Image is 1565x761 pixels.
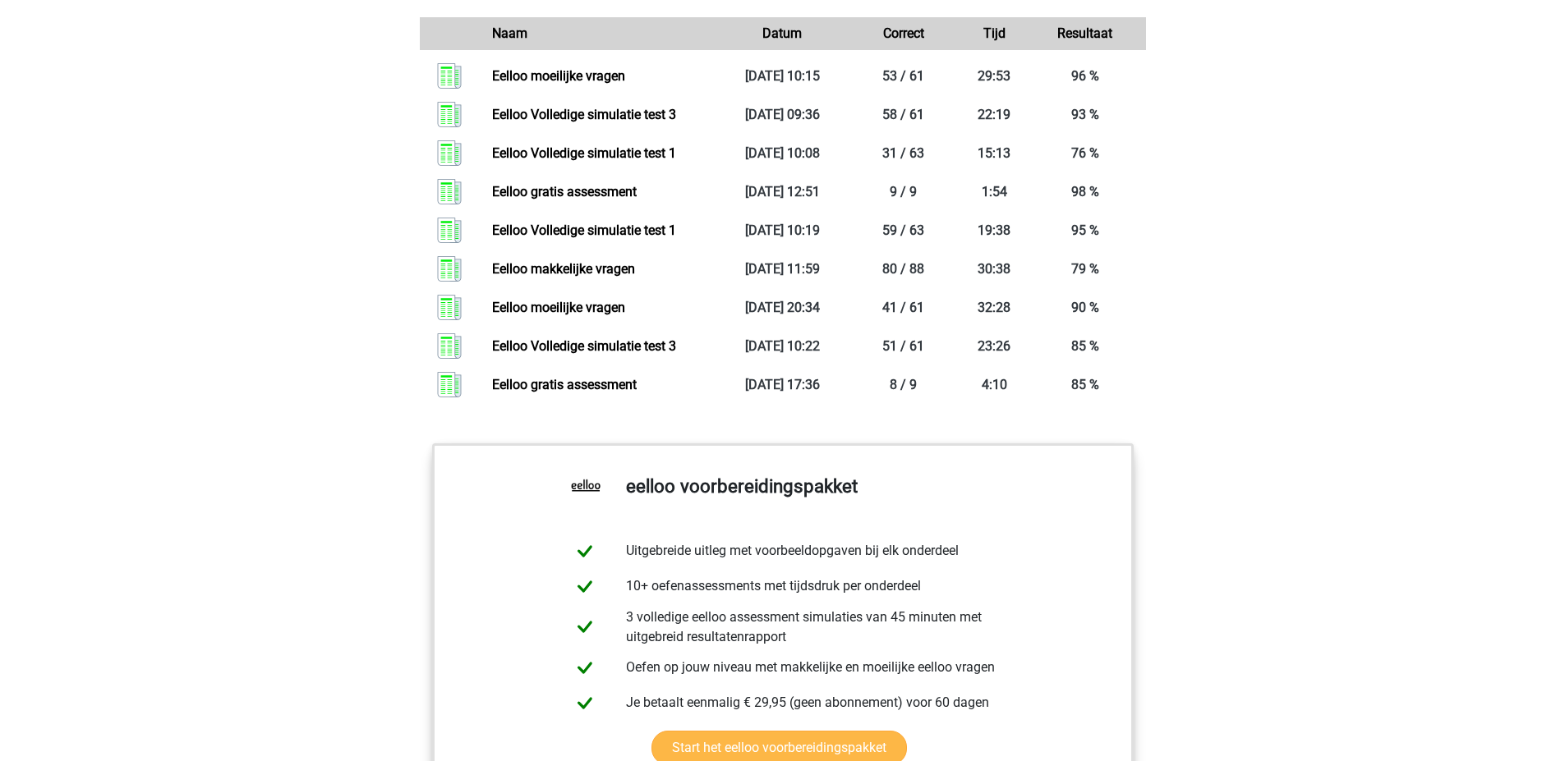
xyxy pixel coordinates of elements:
div: Correct [843,24,964,44]
a: Eelloo Volledige simulatie test 3 [492,107,676,122]
a: Eelloo Volledige simulatie test 3 [492,338,676,354]
div: Resultaat [1024,24,1145,44]
div: Naam [480,24,722,44]
a: Eelloo Volledige simulatie test 1 [492,222,676,238]
a: Eelloo Volledige simulatie test 1 [492,145,676,161]
a: Eelloo moeilijke vragen [492,68,625,84]
div: Tijd [964,24,1024,44]
div: Datum [722,24,843,44]
a: Eelloo gratis assessment [492,377,637,392]
a: Eelloo moeilijke vragen [492,300,625,315]
a: Eelloo makkelijke vragen [492,261,635,277]
a: Eelloo gratis assessment [492,184,637,199]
